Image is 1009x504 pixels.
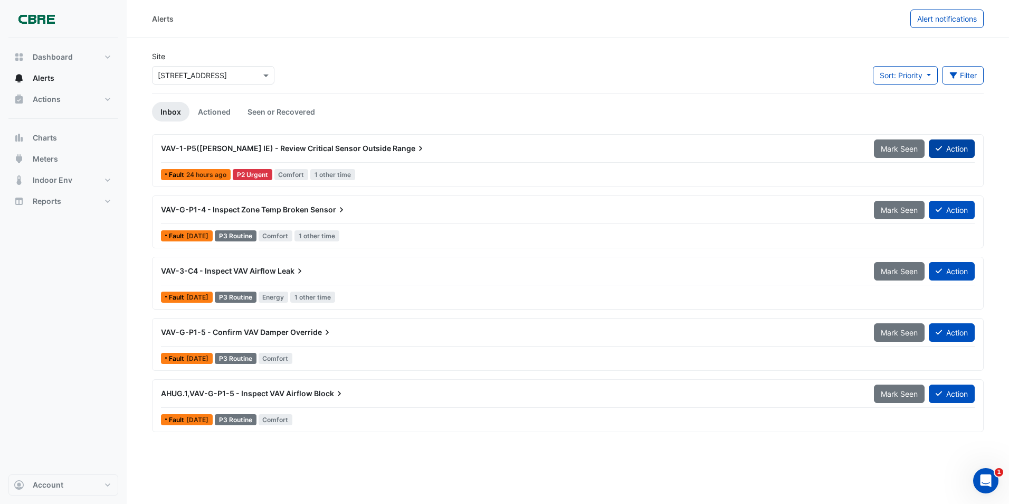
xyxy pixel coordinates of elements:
[161,389,312,398] span: AHUG.1,VAV-G-P1-5 - Inspect VAV Airflow
[880,71,922,80] span: Sort: Priority
[8,127,118,148] button: Charts
[186,416,208,424] span: Thu 17-Jul-2025 12:45 AWST
[186,354,208,362] span: Tue 22-Jul-2025 11:00 AWST
[33,52,73,62] span: Dashboard
[8,148,118,170] button: Meters
[259,230,293,241] span: Comfort
[33,196,61,207] span: Reports
[152,51,165,62] label: Site
[874,139,925,158] button: Mark Seen
[8,191,118,212] button: Reports
[310,204,347,215] span: Sensor
[278,266,305,276] span: Leak
[259,292,289,303] span: Energy
[169,417,186,423] span: Fault
[881,328,918,337] span: Mark Seen
[314,388,345,399] span: Block
[152,102,189,122] a: Inbox
[929,139,975,158] button: Action
[881,389,918,398] span: Mark Seen
[161,144,391,153] span: VAV-1-P5([PERSON_NAME] IE) - Review Critical Sensor Outside
[186,171,226,179] span: Tue 12-Aug-2025 12:30 AWST
[917,14,977,23] span: Alert notifications
[290,327,332,338] span: Override
[169,356,186,362] span: Fault
[215,230,256,241] div: P3 Routine
[8,68,118,89] button: Alerts
[929,262,975,281] button: Action
[33,73,54,83] span: Alerts
[8,474,118,496] button: Account
[259,414,293,425] span: Comfort
[873,66,938,85] button: Sort: Priority
[8,46,118,68] button: Dashboard
[169,233,186,239] span: Fault
[973,468,998,493] iframe: Intercom live chat
[14,154,24,164] app-icon: Meters
[259,353,293,364] span: Comfort
[189,102,239,122] a: Actioned
[874,201,925,219] button: Mark Seen
[14,196,24,207] app-icon: Reports
[8,89,118,110] button: Actions
[215,292,256,303] div: P3 Routine
[152,13,174,24] div: Alerts
[161,205,309,214] span: VAV-G-P1-4 - Inspect Zone Temp Broken
[874,262,925,281] button: Mark Seen
[290,292,335,303] span: 1 other time
[929,385,975,403] button: Action
[995,468,1003,477] span: 1
[8,170,118,191] button: Indoor Env
[169,172,186,178] span: Fault
[14,175,24,185] app-icon: Indoor Env
[161,328,289,337] span: VAV-G-P1-5 - Confirm VAV Damper
[186,293,208,301] span: Mon 28-Jul-2025 06:15 AWST
[881,144,918,153] span: Mark Seen
[33,480,63,490] span: Account
[14,73,24,83] app-icon: Alerts
[910,10,984,28] button: Alert notifications
[929,323,975,342] button: Action
[169,294,186,301] span: Fault
[14,52,24,62] app-icon: Dashboard
[929,201,975,219] button: Action
[274,169,309,180] span: Comfort
[33,133,57,143] span: Charts
[186,232,208,240] span: Mon 28-Jul-2025 10:30 AWST
[33,154,58,164] span: Meters
[310,169,355,180] span: 1 other time
[874,385,925,403] button: Mark Seen
[13,8,60,30] img: Company Logo
[14,133,24,143] app-icon: Charts
[881,206,918,214] span: Mark Seen
[294,230,339,241] span: 1 other time
[33,175,72,185] span: Indoor Env
[233,169,272,180] div: P2 Urgent
[14,94,24,105] app-icon: Actions
[215,414,256,425] div: P3 Routine
[161,266,276,275] span: VAV-3-C4 - Inspect VAV Airflow
[942,66,984,85] button: Filter
[393,143,426,154] span: Range
[215,353,256,364] div: P3 Routine
[874,323,925,342] button: Mark Seen
[239,102,323,122] a: Seen or Recovered
[881,267,918,276] span: Mark Seen
[33,94,61,105] span: Actions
